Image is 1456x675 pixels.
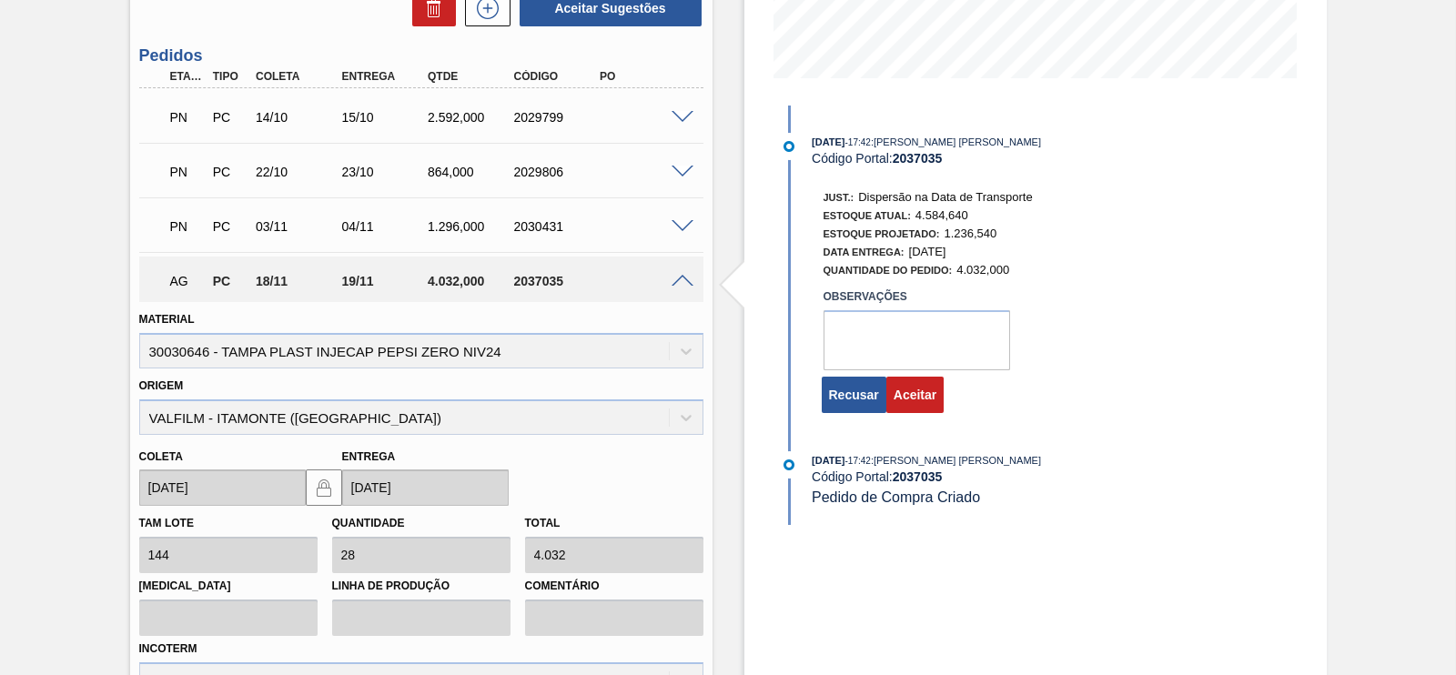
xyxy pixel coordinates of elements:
[525,517,561,529] label: Total
[166,70,209,83] div: Etapa
[332,573,511,599] label: Linha de Produção
[824,210,911,221] span: Estoque Atual:
[886,377,944,413] button: Aceitar
[139,469,306,506] input: dd/mm/yyyy
[784,141,794,152] img: atual
[251,274,346,288] div: 18/11/2025
[166,261,209,301] div: Aguardando Aprovação do Gestor
[166,97,209,137] div: Pedido em Negociação
[525,573,703,599] label: Comentário
[170,165,205,179] p: PN
[423,110,518,125] div: 2.592,000
[845,137,871,147] span: - 17:42
[139,517,194,529] label: Tam lote
[251,70,346,83] div: Coleta
[812,455,844,466] span: [DATE]
[510,274,604,288] div: 2037035
[871,136,1041,147] span: : [PERSON_NAME] [PERSON_NAME]
[338,110,432,125] div: 15/10/2025
[170,110,205,125] p: PN
[824,265,953,276] span: Quantidade do Pedido:
[251,165,346,179] div: 22/10/2025
[812,151,1244,166] div: Código Portal:
[139,573,318,599] label: [MEDICAL_DATA]
[871,455,1041,466] span: : [PERSON_NAME] [PERSON_NAME]
[893,151,943,166] strong: 2037035
[139,46,703,65] h3: Pedidos
[332,517,405,529] label: Quantidade
[822,377,886,413] button: Recusar
[812,136,844,147] span: [DATE]
[423,165,518,179] div: 864,000
[824,192,854,203] span: Just.:
[342,450,396,463] label: Entrega
[139,642,197,655] label: Incoterm
[510,70,604,83] div: Código
[251,110,346,125] div: 14/10/2025
[342,469,509,506] input: dd/mm/yyyy
[956,263,1009,277] span: 4.032,000
[893,469,943,484] strong: 2037035
[423,219,518,234] div: 1.296,000
[338,70,432,83] div: Entrega
[510,165,604,179] div: 2029806
[595,70,690,83] div: PO
[338,274,432,288] div: 19/11/2025
[170,274,205,288] p: AG
[915,208,968,222] span: 4.584,640
[306,469,342,506] button: locked
[338,219,432,234] div: 04/11/2025
[824,228,940,239] span: Estoque Projetado:
[510,219,604,234] div: 2030431
[208,165,252,179] div: Pedido de Compra
[784,459,794,470] img: atual
[824,284,1010,310] label: Observações
[909,245,946,258] span: [DATE]
[139,379,184,392] label: Origem
[812,469,1244,484] div: Código Portal:
[858,190,1033,204] span: Dispersão na Data de Transporte
[944,227,996,240] span: 1.236,540
[313,477,335,499] img: locked
[170,219,205,234] p: PN
[139,313,195,326] label: Material
[423,274,518,288] div: 4.032,000
[510,110,604,125] div: 2029799
[208,70,252,83] div: Tipo
[251,219,346,234] div: 03/11/2025
[812,489,980,505] span: Pedido de Compra Criado
[139,450,183,463] label: Coleta
[166,152,209,192] div: Pedido em Negociação
[208,274,252,288] div: Pedido de Compra
[166,207,209,247] div: Pedido em Negociação
[423,70,518,83] div: Qtde
[338,165,432,179] div: 23/10/2025
[208,219,252,234] div: Pedido de Compra
[824,247,905,257] span: Data Entrega:
[845,456,871,466] span: - 17:42
[208,110,252,125] div: Pedido de Compra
